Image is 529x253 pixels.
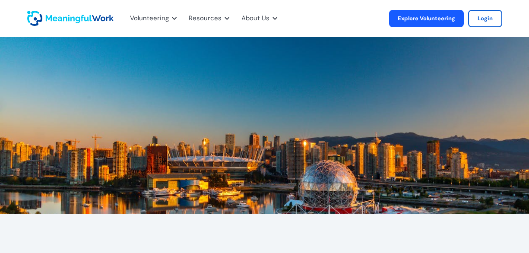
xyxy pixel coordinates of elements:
[27,11,49,26] a: home
[184,4,232,33] div: Resources
[236,4,280,33] div: About Us
[189,13,222,24] div: Resources
[125,4,179,33] div: Volunteering
[389,10,464,27] a: Explore Volunteering
[130,13,169,24] div: Volunteering
[468,10,502,27] a: Login
[241,13,269,24] div: About Us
